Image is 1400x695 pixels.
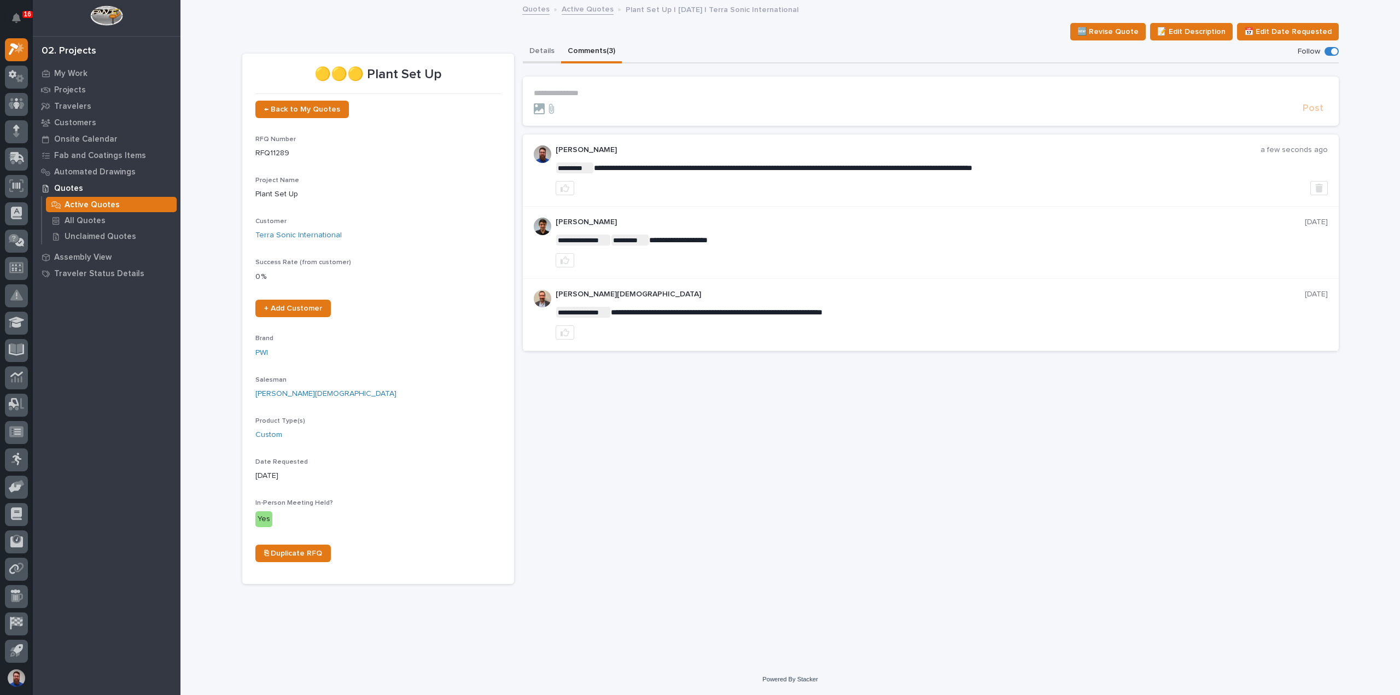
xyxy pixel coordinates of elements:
[556,253,574,267] button: like this post
[65,200,120,210] p: Active Quotes
[255,459,308,465] span: Date Requested
[33,265,180,282] a: Traveler Status Details
[1077,25,1139,38] span: 🆕 Revise Quote
[1305,290,1328,299] p: [DATE]
[54,253,112,262] p: Assembly View
[264,106,340,113] span: ← Back to My Quotes
[255,259,351,266] span: Success Rate (from customer)
[255,101,349,118] a: ← Back to My Quotes
[42,229,180,244] a: Unclaimed Quotes
[54,135,118,144] p: Onsite Calendar
[255,388,396,400] a: [PERSON_NAME][DEMOGRAPHIC_DATA]
[255,177,299,184] span: Project Name
[255,429,282,441] a: Custom
[54,269,144,279] p: Traveler Status Details
[42,197,180,212] a: Active Quotes
[562,2,614,15] a: Active Quotes
[255,377,287,383] span: Salesman
[1157,25,1226,38] span: 📝 Edit Description
[54,167,136,177] p: Automated Drawings
[1298,47,1320,56] p: Follow
[264,305,322,312] span: + Add Customer
[255,218,287,225] span: Customer
[33,81,180,98] a: Projects
[523,40,561,63] button: Details
[5,667,28,690] button: users-avatar
[54,102,91,112] p: Travelers
[561,40,622,63] button: Comments (3)
[33,163,180,180] a: Automated Drawings
[1303,102,1323,115] span: Post
[255,189,501,200] p: Plant Set Up
[90,5,122,26] img: Workspace Logo
[54,69,87,79] p: My Work
[33,147,180,163] a: Fab and Coatings Items
[255,67,501,83] p: 🟡🟡🟡 Plant Set Up
[522,2,550,15] a: Quotes
[54,184,83,194] p: Quotes
[556,325,574,340] button: like this post
[556,145,1261,155] p: [PERSON_NAME]
[255,271,501,283] p: 0 %
[556,290,1305,299] p: [PERSON_NAME][DEMOGRAPHIC_DATA]
[54,118,96,128] p: Customers
[255,230,342,241] a: Terra Sonic International
[255,148,501,159] p: RFQ11289
[1310,181,1328,195] button: Delete post
[42,45,96,57] div: 02. Projects
[33,114,180,131] a: Customers
[65,232,136,242] p: Unclaimed Quotes
[54,151,146,161] p: Fab and Coatings Items
[65,216,106,226] p: All Quotes
[255,511,272,527] div: Yes
[1237,23,1339,40] button: 📅 Edit Date Requested
[1150,23,1233,40] button: 📝 Edit Description
[33,180,180,196] a: Quotes
[1070,23,1146,40] button: 🆕 Revise Quote
[255,335,273,342] span: Brand
[264,550,322,557] span: ⎘ Duplicate RFQ
[1261,145,1328,155] p: a few seconds ago
[1298,102,1328,115] button: Post
[255,500,333,506] span: In-Person Meeting Held?
[5,7,28,30] button: Notifications
[255,470,501,482] p: [DATE]
[556,181,574,195] button: like this post
[54,85,86,95] p: Projects
[255,545,331,562] a: ⎘ Duplicate RFQ
[33,65,180,81] a: My Work
[556,218,1305,227] p: [PERSON_NAME]
[626,3,798,15] p: Plant Set Up | [DATE] | Terra Sonic International
[1244,25,1332,38] span: 📅 Edit Date Requested
[255,347,268,359] a: PWI
[534,145,551,163] img: 6hTokn1ETDGPf9BPokIQ
[762,676,818,682] a: Powered By Stacker
[33,131,180,147] a: Onsite Calendar
[255,418,305,424] span: Product Type(s)
[24,10,31,18] p: 16
[42,213,180,228] a: All Quotes
[33,249,180,265] a: Assembly View
[534,290,551,307] img: ACg8ocIGaxZgOborKONOsCK60Wx-Xey7sE2q6Qmw6EHN013R=s96-c
[1305,218,1328,227] p: [DATE]
[14,13,28,31] div: Notifications16
[33,98,180,114] a: Travelers
[255,300,331,317] a: + Add Customer
[534,218,551,235] img: AOh14Gjx62Rlbesu-yIIyH4c_jqdfkUZL5_Os84z4H1p=s96-c
[255,136,296,143] span: RFQ Number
